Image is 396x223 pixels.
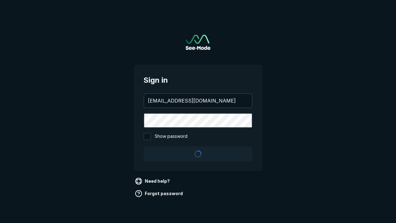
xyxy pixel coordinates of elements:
input: your@email.com [144,94,252,107]
img: See-Mode Logo [186,35,210,50]
span: Show password [155,133,187,140]
a: Need help? [134,176,172,186]
a: Go to sign in [186,35,210,50]
span: Sign in [144,75,252,86]
a: Forgot password [134,189,185,199]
